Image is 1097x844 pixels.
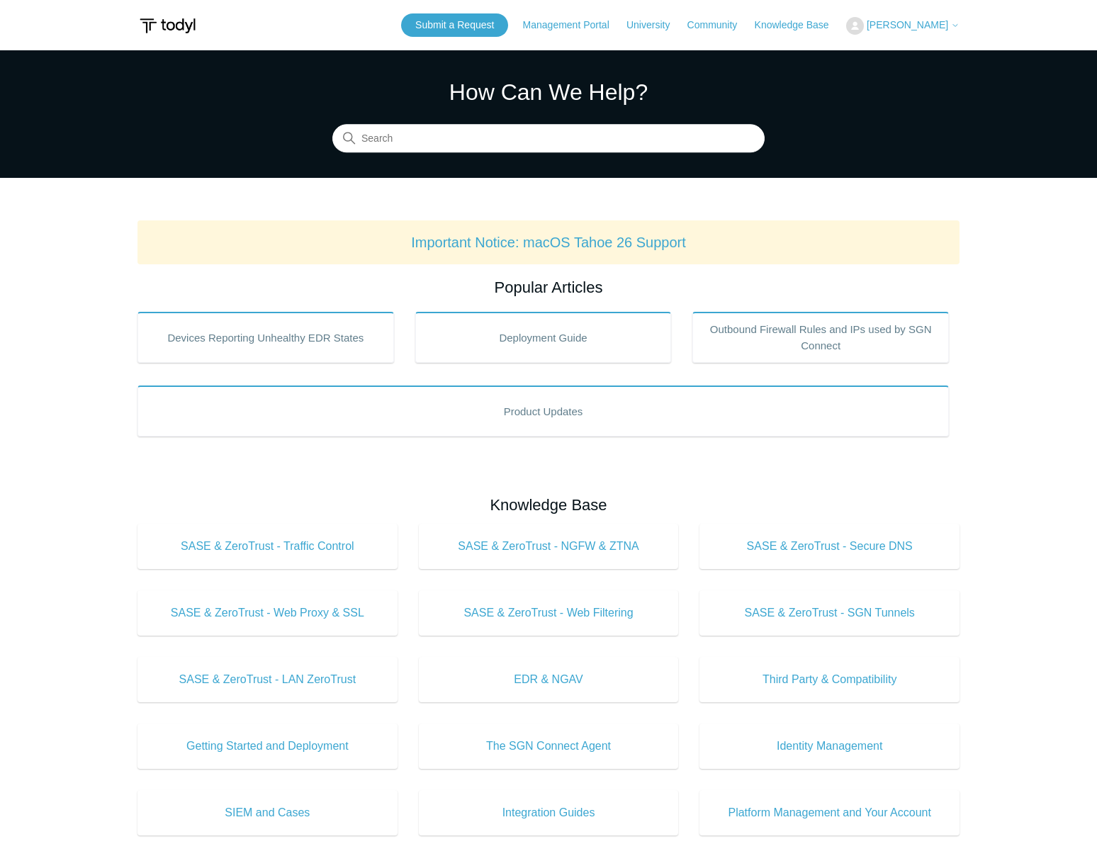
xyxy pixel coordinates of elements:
a: SIEM and Cases [137,790,398,835]
a: Submit a Request [401,13,508,37]
a: Product Updates [137,386,949,437]
a: Management Portal [523,18,624,33]
span: Getting Started and Deployment [159,738,376,755]
img: Todyl Support Center Help Center home page [137,13,198,39]
input: Search [332,125,765,153]
a: SASE & ZeroTrust - SGN Tunnels [699,590,960,636]
a: SASE & ZeroTrust - LAN ZeroTrust [137,657,398,702]
span: SASE & ZeroTrust - Web Proxy & SSL [159,604,376,621]
span: EDR & NGAV [440,671,658,688]
a: University [626,18,684,33]
a: EDR & NGAV [419,657,679,702]
a: Platform Management and Your Account [699,790,960,835]
span: [PERSON_NAME] [867,19,948,30]
a: The SGN Connect Agent [419,724,679,769]
a: SASE & ZeroTrust - Secure DNS [699,524,960,569]
span: SASE & ZeroTrust - Web Filtering [440,604,658,621]
a: Deployment Guide [415,312,672,363]
a: Identity Management [699,724,960,769]
h2: Popular Articles [137,276,960,299]
a: Third Party & Compatibility [699,657,960,702]
span: SASE & ZeroTrust - Traffic Control [159,538,376,555]
a: Knowledge Base [755,18,843,33]
span: Third Party & Compatibility [721,671,938,688]
a: Getting Started and Deployment [137,724,398,769]
span: SASE & ZeroTrust - SGN Tunnels [721,604,938,621]
span: SASE & ZeroTrust - Secure DNS [721,538,938,555]
a: Community [687,18,752,33]
a: Important Notice: macOS Tahoe 26 Support [411,235,686,250]
h2: Knowledge Base [137,493,960,517]
span: Integration Guides [440,804,658,821]
button: [PERSON_NAME] [846,17,960,35]
a: SASE & ZeroTrust - NGFW & ZTNA [419,524,679,569]
a: Integration Guides [419,790,679,835]
a: SASE & ZeroTrust - Web Proxy & SSL [137,590,398,636]
a: SASE & ZeroTrust - Traffic Control [137,524,398,569]
h1: How Can We Help? [332,75,765,109]
span: The SGN Connect Agent [440,738,658,755]
span: Identity Management [721,738,938,755]
span: SASE & ZeroTrust - NGFW & ZTNA [440,538,658,555]
a: Outbound Firewall Rules and IPs used by SGN Connect [692,312,949,363]
a: Devices Reporting Unhealthy EDR States [137,312,394,363]
span: SIEM and Cases [159,804,376,821]
span: SASE & ZeroTrust - LAN ZeroTrust [159,671,376,688]
span: Platform Management and Your Account [721,804,938,821]
a: SASE & ZeroTrust - Web Filtering [419,590,679,636]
